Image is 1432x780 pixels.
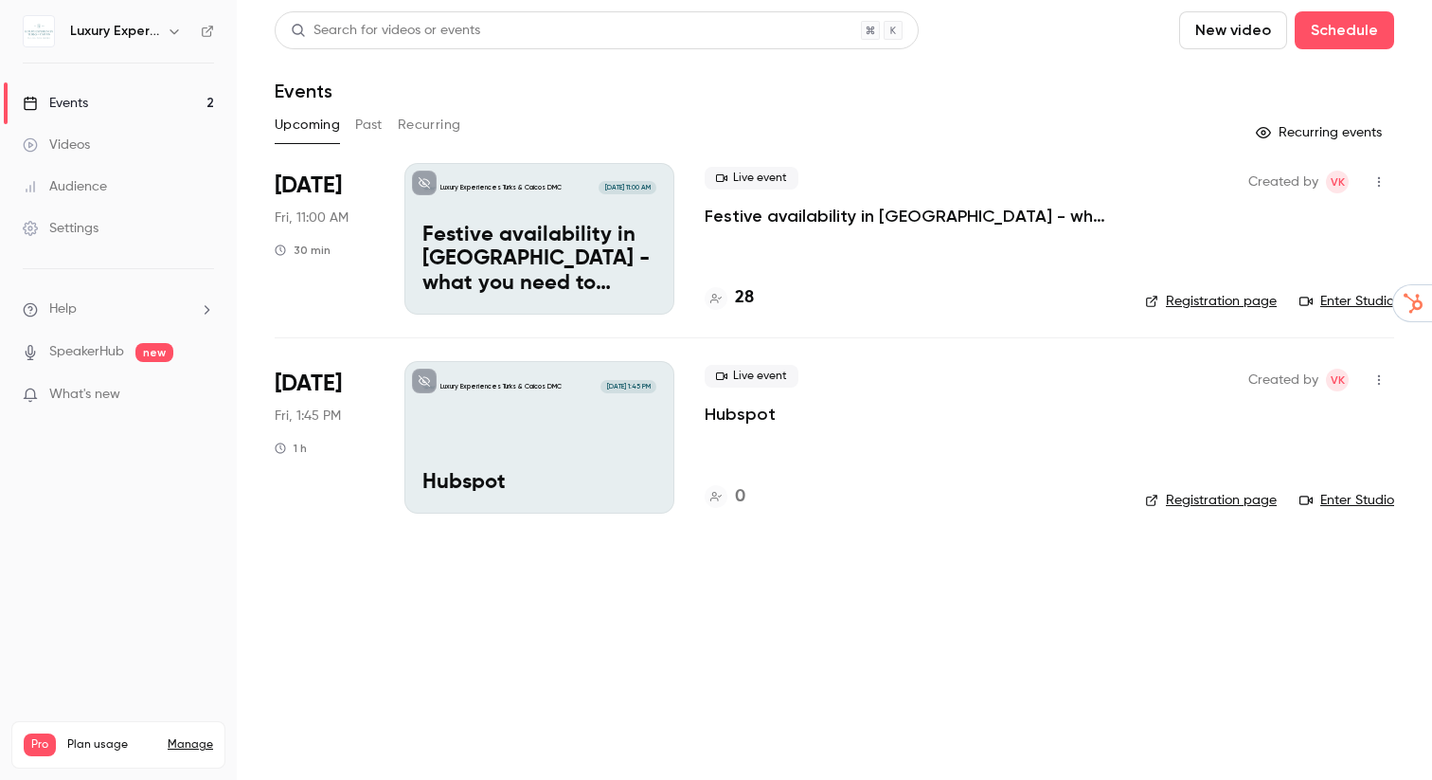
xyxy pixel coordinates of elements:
button: Schedule [1295,11,1394,49]
span: VK [1331,171,1345,193]
h1: Events [275,80,332,102]
div: Audience [23,177,107,196]
p: Hubspot [422,471,656,496]
span: Fri, 11:00 AM [275,209,349,227]
span: Val Kalliecharan [1326,171,1349,193]
a: Hubspot [705,403,776,426]
span: Fri, 1:45 PM [275,407,341,426]
span: [DATE] 1:45 PM [600,380,655,393]
span: Live event [705,365,798,388]
span: [DATE] [275,171,342,201]
img: Luxury Experiences Turks & Caicos DMC [24,16,54,46]
div: Sep 19 Fri, 12:00 PM (America/Grand Turk) [275,163,374,315]
div: Videos [23,136,90,154]
div: Sep 19 Fri, 2:45 PM (America/Toronto) [275,361,374,513]
a: 0 [705,484,745,510]
a: 28 [705,285,754,311]
div: Search for videos or events [291,21,480,41]
div: Settings [23,219,98,238]
a: Enter Studio [1299,292,1394,311]
span: [DATE] [275,369,342,399]
span: [DATE] 11:00 AM [599,181,655,194]
button: New video [1179,11,1287,49]
a: Festive availability in Turks & Caicos - what you need to know!Luxury Experiences Turks & Caicos ... [404,163,674,315]
a: Festive availability in [GEOGRAPHIC_DATA] - what you need to know! [705,205,1115,227]
p: Festive availability in [GEOGRAPHIC_DATA] - what you need to know! [422,224,656,297]
span: Created by [1248,171,1318,193]
span: Pro [24,734,56,756]
iframe: Noticeable Trigger [191,387,214,404]
button: Past [355,110,383,140]
a: Registration page [1145,491,1277,510]
a: Manage [168,737,213,753]
span: Val Kalliecharan [1326,369,1349,391]
h4: 0 [735,484,745,510]
div: Events [23,94,88,113]
button: Upcoming [275,110,340,140]
p: Luxury Experiences Turks & Caicos DMC [440,382,562,391]
a: Registration page [1145,292,1277,311]
span: What's new [49,385,120,405]
h4: 28 [735,285,754,311]
button: Recurring [398,110,461,140]
a: SpeakerHub [49,342,124,362]
li: help-dropdown-opener [23,299,214,319]
a: Enter Studio [1299,491,1394,510]
span: new [135,343,173,362]
span: Live event [705,167,798,190]
span: Help [49,299,77,319]
p: Luxury Experiences Turks & Caicos DMC [440,183,562,192]
button: Recurring events [1247,118,1394,148]
a: Hubspot Luxury Experiences Turks & Caicos DMC[DATE] 1:45 PMHubspot [404,361,674,513]
div: 1 h [275,441,307,456]
h6: Luxury Experiences Turks & Caicos DMC [70,22,159,41]
div: 30 min [275,243,331,258]
span: Created by [1248,369,1318,391]
span: Plan usage [67,737,156,753]
span: VK [1331,369,1345,391]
